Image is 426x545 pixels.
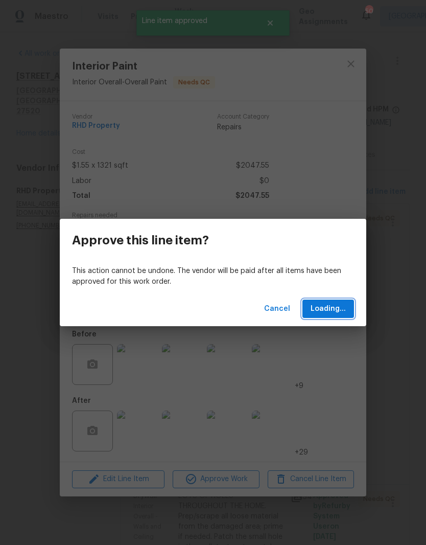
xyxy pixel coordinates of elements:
[302,300,354,319] button: Loading...
[260,300,294,319] button: Cancel
[264,303,290,315] span: Cancel
[72,233,209,247] h3: Approve this line item?
[311,303,346,315] span: Loading...
[72,266,354,287] p: This action cannot be undone. The vendor will be paid after all items have been approved for this...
